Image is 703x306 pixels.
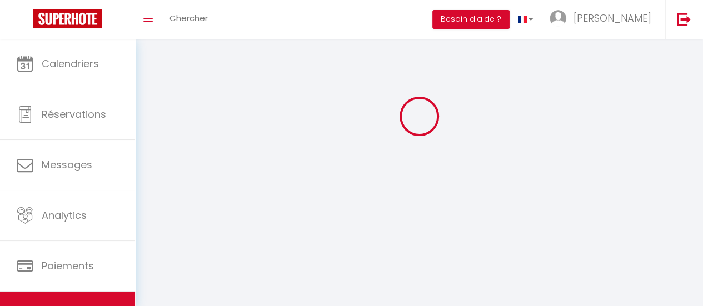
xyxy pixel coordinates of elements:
span: Réservations [42,107,106,121]
button: Besoin d'aide ? [432,10,510,29]
span: [PERSON_NAME] [574,11,651,25]
span: Analytics [42,208,87,222]
span: Messages [42,158,92,172]
span: Calendriers [42,57,99,71]
img: logout [677,12,691,26]
span: Chercher [169,12,208,24]
img: Super Booking [33,9,102,28]
img: ... [550,10,566,27]
span: Paiements [42,259,94,273]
